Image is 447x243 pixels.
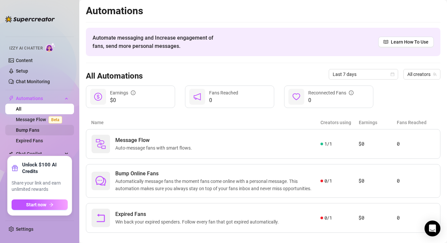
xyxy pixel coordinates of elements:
[16,149,63,159] span: Chat Copilot
[193,93,201,101] span: notification
[91,119,320,126] article: Name
[49,116,62,123] span: Beta
[308,96,354,104] span: 0
[115,178,320,192] span: Automatically message fans the moment fans come online with a personal message. This automation m...
[26,202,46,207] span: Start now
[358,140,396,148] article: $0
[324,177,332,185] span: 0 / 1
[115,144,195,152] span: Auto-message fans with smart flows.
[93,34,220,50] span: Automate messaging and Increase engagement of fans, send more personal messages.
[358,177,396,185] article: $0
[324,214,332,222] span: 0 / 1
[115,136,195,144] span: Message Flow
[16,127,39,133] a: Bump Fans
[397,177,435,185] article: 0
[16,93,63,104] span: Automations
[12,165,18,171] span: gift
[16,58,33,63] a: Content
[95,176,106,186] span: comment
[320,119,359,126] article: Creators using
[115,218,281,226] span: Win back your expired spenders. Follow every fan that got expired automatically.
[9,152,13,156] img: Chat Copilot
[391,72,394,76] span: calendar
[49,202,54,207] span: arrow-right
[209,96,238,104] span: 0
[131,90,135,95] span: info-circle
[324,140,332,148] span: 1 / 1
[333,69,394,79] span: Last 7 days
[110,96,135,104] span: $0
[86,71,143,82] h3: All Automations
[86,5,440,17] h2: Automations
[292,93,300,101] span: heart
[433,72,437,76] span: team
[209,90,238,95] span: Fans Reached
[16,117,65,122] a: Message FlowBeta
[397,119,435,126] article: Fans Reached
[95,139,106,149] img: svg%3e
[397,214,435,222] article: 0
[94,93,102,101] span: dollar
[308,89,354,96] div: Reconnected Fans
[378,37,434,47] a: Learn How To Use
[9,45,43,52] span: Izzy AI Chatter
[16,226,33,232] a: Settings
[16,138,43,143] a: Expired Fans
[12,199,68,210] button: Start nowarrow-right
[397,140,435,148] article: 0
[110,89,135,96] div: Earnings
[384,40,388,44] span: read
[391,38,428,46] span: Learn How To Use
[9,96,14,101] span: thunderbolt
[12,180,68,193] span: Share your link and earn unlimited rewards
[115,170,320,178] span: Bump Online Fans
[16,68,28,74] a: Setup
[359,119,397,126] article: Earnings
[95,213,106,223] span: rollback
[425,221,440,236] div: Open Intercom Messenger
[16,79,50,84] a: Chat Monitoring
[349,90,354,95] span: info-circle
[5,16,55,22] img: logo-BBDzfeDw.svg
[16,106,21,112] a: All
[358,214,396,222] article: $0
[407,69,436,79] span: All creators
[22,161,68,175] strong: Unlock $100 AI Credits
[115,210,281,218] span: Expired Fans
[45,43,56,52] img: AI Chatter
